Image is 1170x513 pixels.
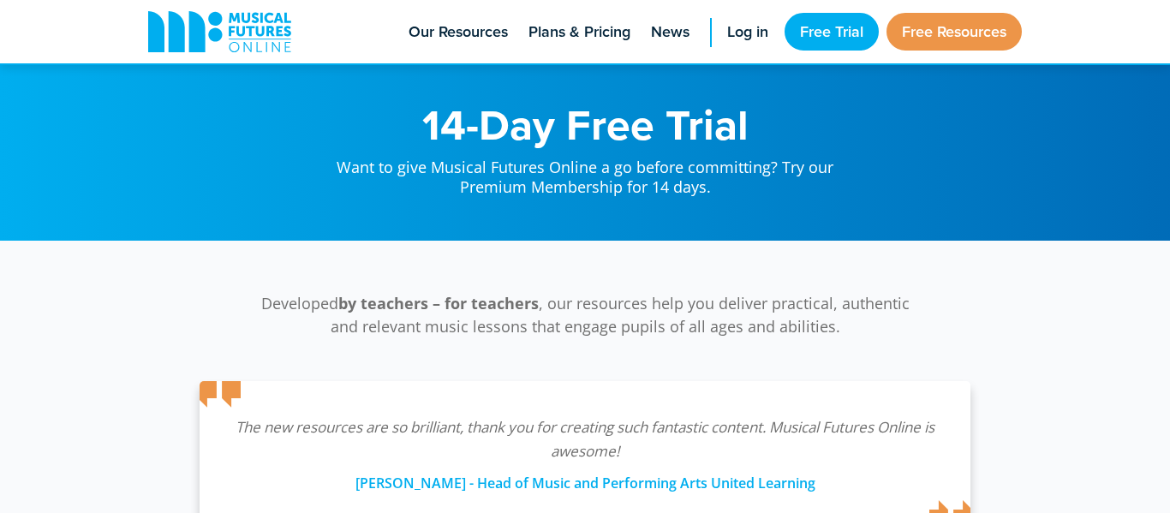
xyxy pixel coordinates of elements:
[528,21,630,44] span: Plans & Pricing
[651,21,689,44] span: News
[234,415,936,463] p: The new resources are so brilliant, thank you for creating such fantastic content. Musical Future...
[319,103,851,146] h1: 14-Day Free Trial
[409,21,508,44] span: Our Resources
[785,13,879,51] a: Free Trial
[251,292,919,338] p: Developed , our resources help you deliver practical, authentic and relevant music lessons that e...
[234,463,936,494] div: [PERSON_NAME] - Head of Music and Performing Arts United Learning
[338,293,539,313] strong: by teachers – for teachers
[727,21,768,44] span: Log in
[886,13,1022,51] a: Free Resources
[319,146,851,198] p: Want to give Musical Futures Online a go before committing? Try our Premium Membership for 14 days.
